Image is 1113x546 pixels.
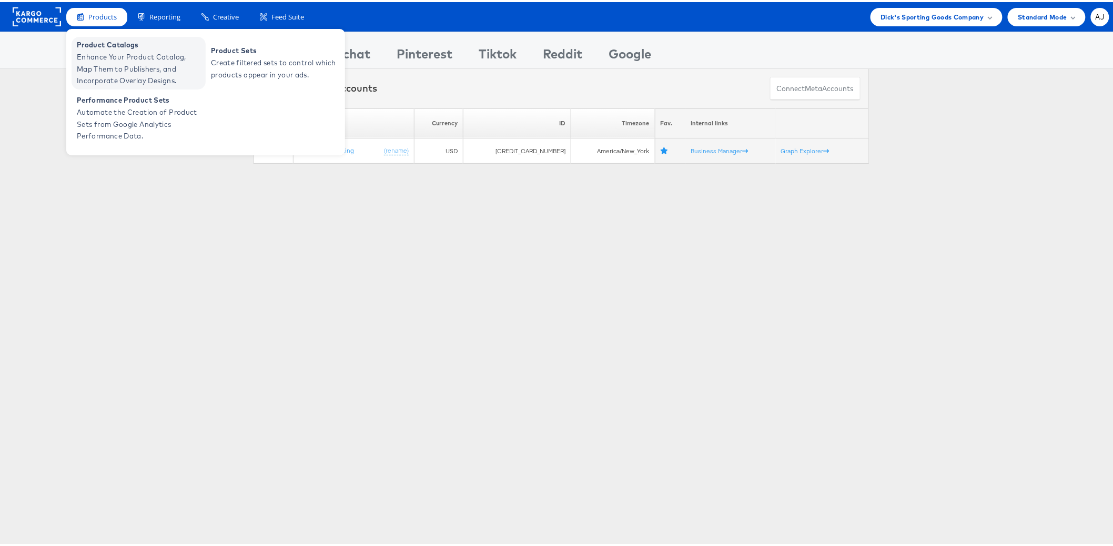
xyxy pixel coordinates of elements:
span: Automate the Creation of Product Sets from Google Analytics Performance Data. [77,104,203,140]
span: meta [805,82,823,92]
div: Pinterest [397,43,453,66]
div: Tiktok [479,43,517,66]
a: Business Manager [691,145,748,153]
span: Products [88,10,117,20]
a: Product Sets Create filtered sets to control which products appear in your ads. [206,35,340,87]
a: (rename) [384,144,409,153]
th: ID [463,106,571,136]
span: Product Sets [211,43,337,55]
th: Currency [414,106,463,136]
th: Timezone [571,106,655,136]
span: Enhance Your Product Catalog, Map Them to Publishers, and Incorporate Overlay Designs. [77,49,203,85]
span: Reporting [149,10,180,20]
span: Create filtered sets to control which products appear in your ads. [211,55,337,79]
span: Standard Mode [1018,9,1067,21]
td: USD [414,136,463,162]
span: Performance Product Sets [77,92,203,104]
span: Dick's Sporting Goods Company [881,9,984,21]
span: AJ [1096,12,1105,18]
span: Product Catalogs [77,37,203,49]
div: Reddit [543,43,583,66]
a: Performance Product Sets Automate the Creation of Product Sets from Google Analytics Performance ... [72,90,206,143]
th: Name [294,106,414,136]
div: Google [609,43,652,66]
span: Feed Suite [271,10,304,20]
td: [CREDIT_CARD_NUMBER] [463,136,571,162]
span: Creative [213,10,239,20]
a: Product Catalogs Enhance Your Product Catalog, Map Them to Publishers, and Incorporate Overlay De... [72,35,206,87]
button: ConnectmetaAccounts [770,75,861,98]
a: Graph Explorer [781,145,829,153]
td: America/New_York [571,136,655,162]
